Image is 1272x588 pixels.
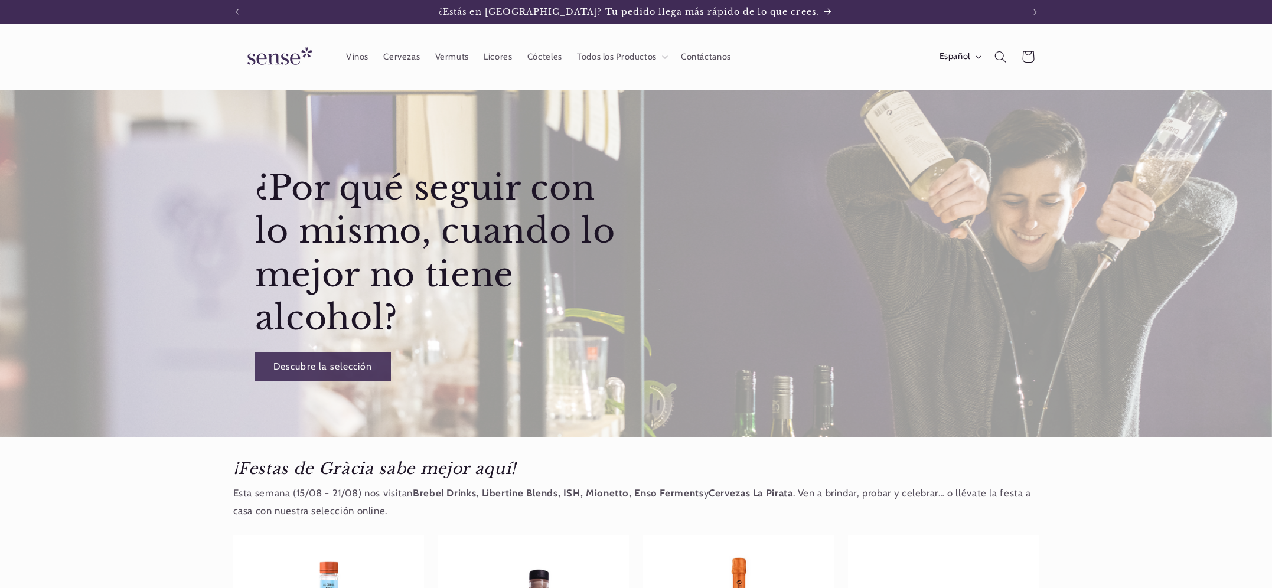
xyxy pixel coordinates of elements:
button: Español [932,45,987,68]
span: Cócteles [527,51,562,63]
a: Sense [229,35,327,79]
a: Contáctanos [673,44,738,70]
h2: ¿Por qué seguir con lo mismo, cuando lo mejor no tiene alcohol? [255,166,633,340]
a: Descubre la selección [255,352,390,381]
a: Cervezas [376,44,428,70]
span: Cervezas [383,51,420,63]
a: Cócteles [520,44,569,70]
a: Vinos [338,44,376,70]
summary: Búsqueda [987,43,1014,70]
span: Español [940,50,970,63]
img: Sense [233,40,322,74]
span: Vermuts [435,51,469,63]
span: Todos los Productos [577,51,657,63]
span: Vinos [346,51,368,63]
strong: Brebel Drinks, Libertine Blends, ISH, Mionetto, Enso Ferments [413,487,703,499]
a: Licores [477,44,520,70]
summary: Todos los Productos [569,44,673,70]
span: Contáctanos [681,51,731,63]
em: ¡Festas de Gràcia sabe mejor aquí! [233,459,516,478]
p: Esta semana (15/08 - 21/08) nos visitan y . Ven a brindar, probar y celebrar… o llévate la festa ... [233,485,1039,520]
a: Vermuts [428,44,477,70]
span: Licores [484,51,512,63]
span: ¿Estás en [GEOGRAPHIC_DATA]? Tu pedido llega más rápido de lo que crees. [439,6,819,17]
strong: Cervezas La Pirata [709,487,792,499]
